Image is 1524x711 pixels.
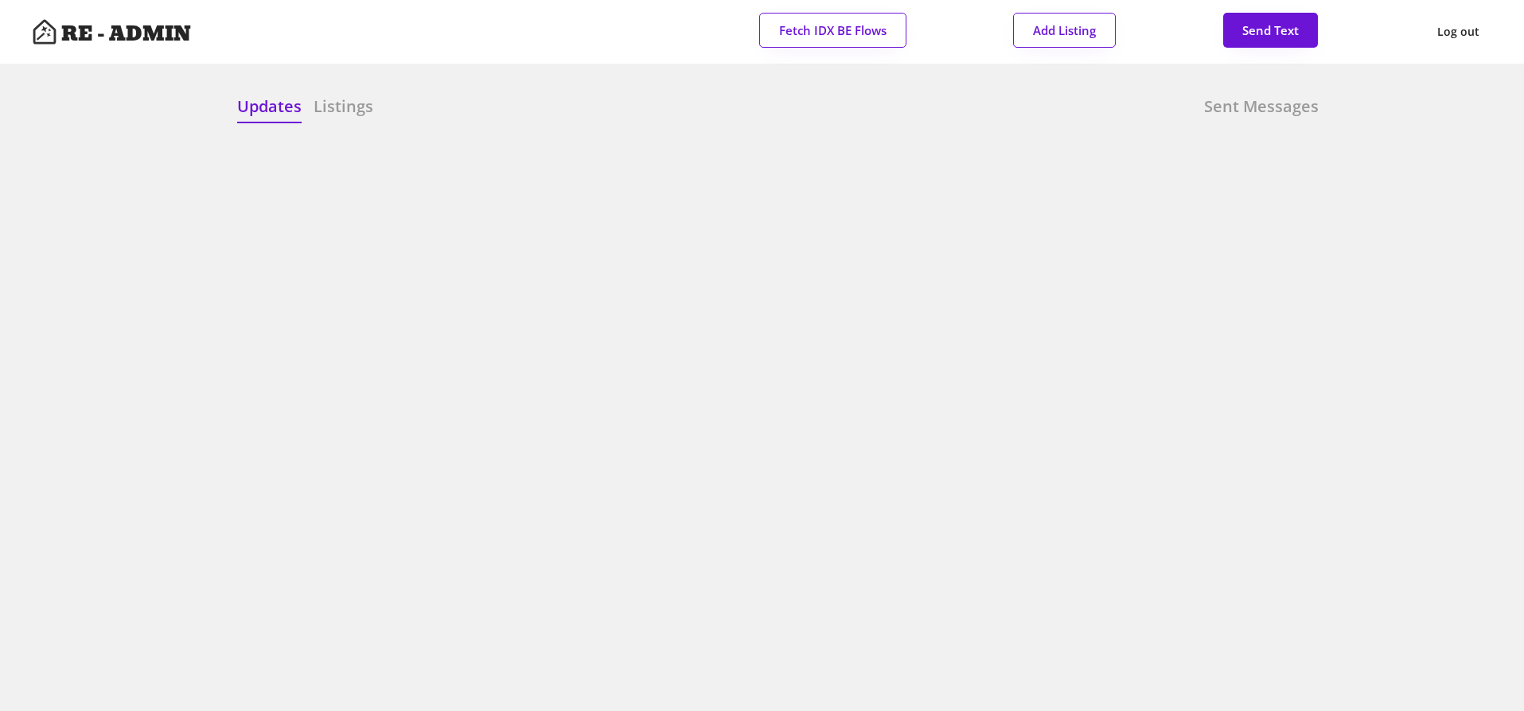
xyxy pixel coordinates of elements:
[237,95,302,118] h6: Updates
[1204,95,1319,118] h6: Sent Messages
[32,19,57,45] img: Artboard%201%20copy%203.svg
[314,95,373,118] h6: Listings
[1013,13,1116,48] button: Add Listing
[61,24,191,45] h4: RE - ADMIN
[1223,13,1318,48] button: Send Text
[759,13,906,48] button: Fetch IDX BE Flows
[1425,14,1492,50] button: Log out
